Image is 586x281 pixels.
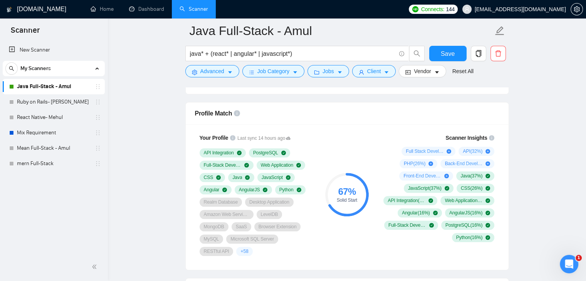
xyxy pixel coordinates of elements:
span: check-circle [245,175,250,180]
span: check-circle [433,211,438,215]
span: caret-down [384,69,389,75]
a: React Native- Mehul [17,110,90,125]
a: mern Full-Stack [17,156,90,171]
span: check-circle [296,163,301,167]
a: searchScanner [180,6,208,12]
div: Solid Start [325,198,369,202]
span: plus-circle [485,149,490,154]
a: dashboardDashboard [129,6,164,12]
span: holder [95,145,101,151]
span: setting [192,69,197,75]
span: check-circle [429,223,434,227]
span: MongoDB [204,224,224,230]
span: Java ( 37 %) [460,173,482,179]
span: caret-down [227,69,233,75]
span: Jobs [322,67,334,75]
button: copy [471,46,486,61]
span: Your Profile [200,135,228,141]
span: Microsoft SQL Server [230,236,274,242]
span: check-circle [263,187,267,192]
span: check-circle [216,175,221,180]
span: info-circle [234,110,240,116]
span: holder [95,99,101,105]
span: user [359,69,364,75]
span: info-circle [489,135,494,140]
span: AngularJS ( 16 %) [449,210,482,216]
span: plus-circle [428,161,433,166]
span: Web Application ( 21 %) [445,197,482,204]
input: Search Freelance Jobs... [190,49,396,59]
span: Connects: [421,5,444,13]
iframe: Intercom live chat [560,255,578,273]
span: holder [95,130,101,136]
span: Desktop Application [249,199,289,205]
button: Save [429,46,467,61]
span: check-circle [237,151,242,155]
span: + 58 [240,248,248,254]
span: API Integration [204,150,234,156]
button: search [5,62,18,75]
span: Back-End Development ( 16 %) [445,161,482,167]
span: Front-End Development ( 16 %) [403,173,441,179]
span: check-circle [485,211,490,215]
span: Java [232,174,242,181]
span: plus-circle [444,174,449,178]
span: Realm Database [204,199,238,205]
span: check-circle [485,235,490,240]
li: My Scanners [3,61,105,171]
span: Browser Extension [259,224,297,230]
span: Save [441,49,455,59]
span: API ( 32 %) [463,148,482,154]
span: 1 [576,255,582,261]
span: check-circle [222,187,227,192]
span: caret-down [292,69,298,75]
a: Reset All [452,67,474,75]
span: info-circle [230,135,235,140]
span: check-circle [281,151,286,155]
span: holder [95,84,101,90]
span: info-circle [399,51,404,56]
span: CSS [204,174,213,181]
span: setting [571,6,583,12]
span: check-circle [485,174,490,178]
a: Mean Full-Stack - Amul [17,140,90,156]
img: upwork-logo.png [412,6,418,12]
span: Full-Stack Development [204,162,242,168]
span: bars [249,69,254,75]
span: plus-circle [485,161,490,166]
span: edit [495,26,505,36]
span: Advanced [200,67,224,75]
a: homeHome [91,6,114,12]
span: PHP ( 26 %) [404,161,425,167]
span: check-circle [485,223,490,227]
span: Client [367,67,381,75]
span: PostgreSQL ( 16 %) [445,222,482,228]
span: JavaScript [262,174,283,181]
span: Web Application [261,162,294,168]
span: check-circle [297,187,301,192]
span: Amazon Web Services [204,211,249,217]
a: Ruby on Rails- [PERSON_NAME] [17,94,90,110]
button: delete [490,46,506,61]
span: Scanner Insights [445,135,487,140]
span: double-left [92,263,99,271]
span: CSS ( 26 %) [461,185,482,191]
span: Python ( 16 %) [456,234,483,241]
span: Last sync 14 hours ago [237,135,290,142]
a: Mix Requirement [17,125,90,140]
span: holder [95,161,101,167]
span: MySQL [204,236,219,242]
button: folderJobscaret-down [307,65,349,77]
span: Full-Stack Development ( 16 %) [388,222,426,228]
button: barsJob Categorycaret-down [242,65,304,77]
span: PostgreSQL [253,150,278,156]
span: holder [95,114,101,120]
span: copy [471,50,486,57]
span: Full Stack Development ( 47 %) [406,148,443,154]
span: Profile Match [195,110,232,117]
button: idcardVendorcaret-down [399,65,446,77]
span: My Scanners [20,61,51,76]
span: Scanner [5,25,46,41]
span: caret-down [337,69,343,75]
span: SaaS [236,224,247,230]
